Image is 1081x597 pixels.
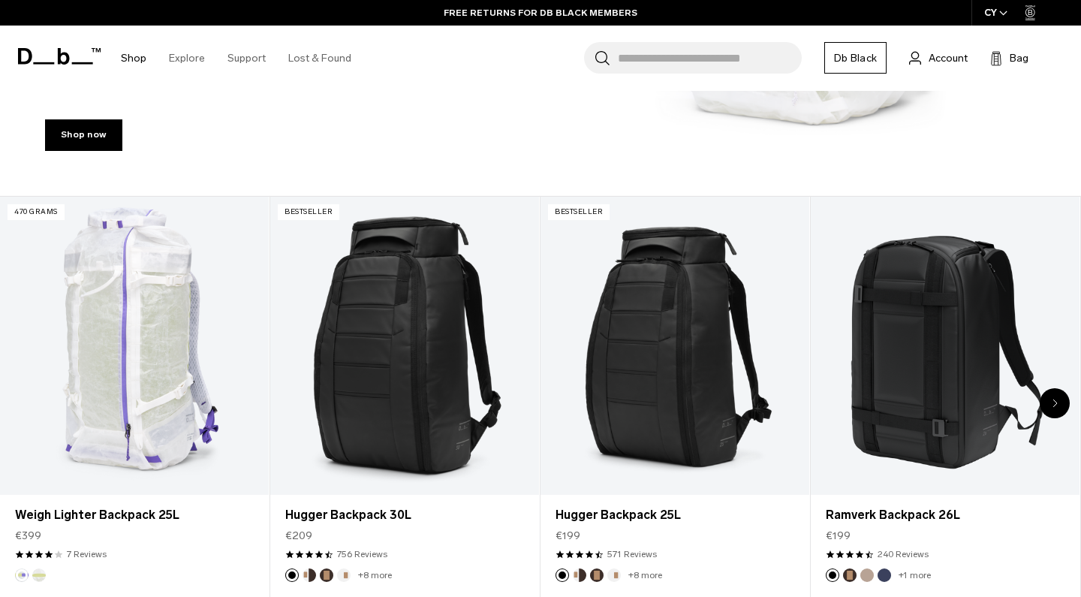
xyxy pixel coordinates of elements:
[444,6,637,20] a: FREE RETURNS FOR DB BLACK MEMBERS
[121,32,146,85] a: Shop
[878,547,929,561] a: 240 reviews
[337,547,387,561] a: 756 reviews
[590,568,604,582] button: Espresso
[169,32,205,85] a: Explore
[358,570,392,580] a: +8 more
[826,506,1064,524] a: Ramverk Backpack 26L
[607,547,657,561] a: 571 reviews
[824,42,887,74] a: Db Black
[556,506,794,524] a: Hugger Backpack 25L
[990,49,1028,67] button: Bag
[540,197,809,496] a: Hugger Backpack 25L
[337,568,351,582] button: Oatmilk
[285,568,299,582] button: Black Out
[929,50,968,66] span: Account
[607,568,621,582] button: Oatmilk
[67,547,107,561] a: 7 reviews
[628,570,662,580] a: +8 more
[285,506,524,524] a: Hugger Backpack 30L
[32,568,46,582] button: Diffusion
[826,568,839,582] button: Black Out
[15,568,29,582] button: Aurora
[843,568,857,582] button: Espresso
[227,32,266,85] a: Support
[110,26,363,91] nav: Main Navigation
[909,49,968,67] a: Account
[8,204,65,220] p: 470 grams
[556,528,580,544] span: €199
[288,32,351,85] a: Lost & Found
[15,506,254,524] a: Weigh Lighter Backpack 25L
[285,528,312,544] span: €209
[45,119,122,151] a: Shop now
[303,568,316,582] button: Cappuccino
[860,568,874,582] button: Fogbow Beige
[15,528,41,544] span: €399
[811,197,1079,496] a: Ramverk Backpack 26L
[573,568,586,582] button: Cappuccino
[826,528,851,544] span: €199
[270,197,539,496] a: Hugger Backpack 30L
[278,204,339,220] p: Bestseller
[899,570,931,580] a: +1 more
[1010,50,1028,66] span: Bag
[1040,388,1070,418] div: Next slide
[320,568,333,582] button: Espresso
[556,568,569,582] button: Black Out
[878,568,891,582] button: Blue Hour
[548,204,610,220] p: Bestseller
